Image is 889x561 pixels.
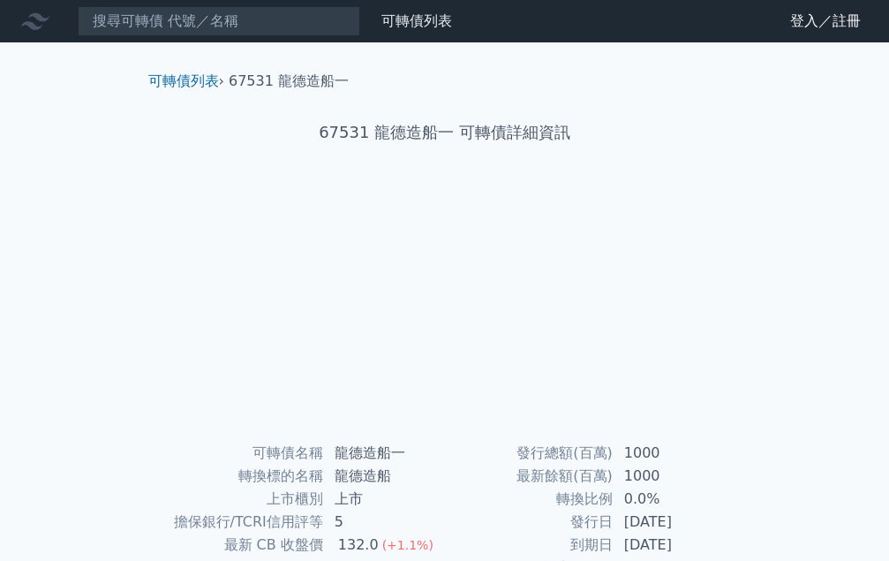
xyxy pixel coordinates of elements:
span: (+1.1%) [382,538,433,552]
td: 擔保銀行/TCRI信用評等 [155,511,324,534]
td: 最新餘額(百萬) [445,465,614,488]
td: 龍德造船一 [324,442,445,465]
td: 發行日 [445,511,614,534]
li: › [148,71,224,92]
td: 1000 [614,465,735,488]
input: 搜尋可轉債 代號／名稱 [78,6,360,36]
td: 最新 CB 收盤價 [155,534,324,557]
td: 可轉債名稱 [155,442,324,465]
td: 1000 [614,442,735,465]
td: 0.0% [614,488,735,511]
td: 龍德造船 [324,465,445,488]
td: [DATE] [614,511,735,534]
td: 上市 [324,488,445,511]
td: 到期日 [445,534,614,557]
a: 可轉債列表 [381,12,452,29]
td: 5 [324,511,445,534]
div: 132.0 [335,534,382,556]
td: 發行總額(百萬) [445,442,614,465]
td: [DATE] [614,534,735,557]
a: 登入／註冊 [776,7,875,35]
td: 轉換比例 [445,488,614,511]
td: 轉換標的名稱 [155,465,324,488]
a: 可轉債列表 [148,72,219,89]
h1: 67531 龍德造船一 可轉債詳細資訊 [134,120,756,145]
li: 67531 龍德造船一 [229,71,349,92]
td: 上市櫃別 [155,488,324,511]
